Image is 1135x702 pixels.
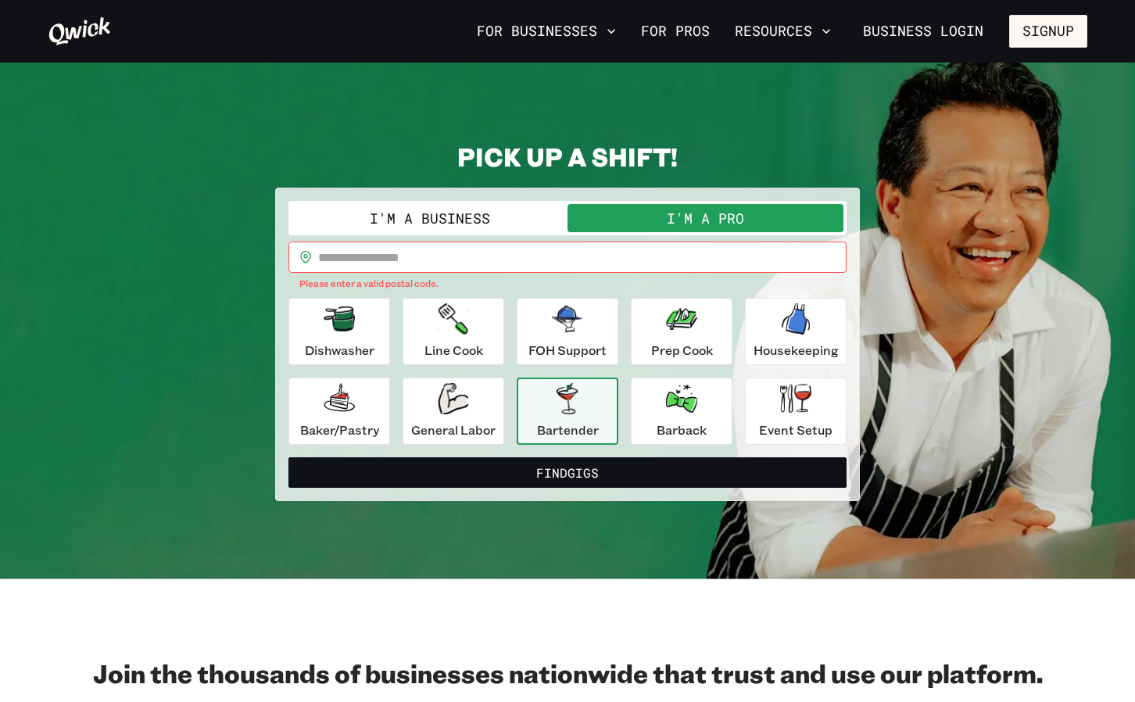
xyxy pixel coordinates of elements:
button: Line Cook [403,298,504,365]
button: Bartender [517,378,618,445]
p: Line Cook [424,341,483,360]
button: FOH Support [517,298,618,365]
p: Dishwasher [305,341,374,360]
p: Please enter a valid postal code. [299,276,836,292]
button: Baker/Pastry [288,378,390,445]
button: Resources [729,18,837,45]
p: Prep Cook [651,341,713,360]
button: Dishwasher [288,298,390,365]
button: Prep Cook [631,298,732,365]
button: I'm a Pro [567,204,843,232]
p: Barback [657,421,707,439]
a: Business Login [850,15,997,48]
button: I'm a Business [292,204,567,232]
p: Bartender [537,421,599,439]
h2: Join the thousands of businesses nationwide that trust and use our platform. [48,657,1087,689]
a: For Pros [635,18,716,45]
p: Baker/Pastry [300,421,379,439]
button: Event Setup [745,378,847,445]
p: Housekeeping [754,341,839,360]
button: Barback [631,378,732,445]
button: Signup [1009,15,1087,48]
button: FindGigs [288,457,847,489]
p: General Labor [411,421,496,439]
h2: PICK UP A SHIFT! [275,141,860,172]
button: For Businesses [471,18,622,45]
button: General Labor [403,378,504,445]
p: Event Setup [759,421,832,439]
p: FOH Support [528,341,607,360]
button: Housekeeping [745,298,847,365]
